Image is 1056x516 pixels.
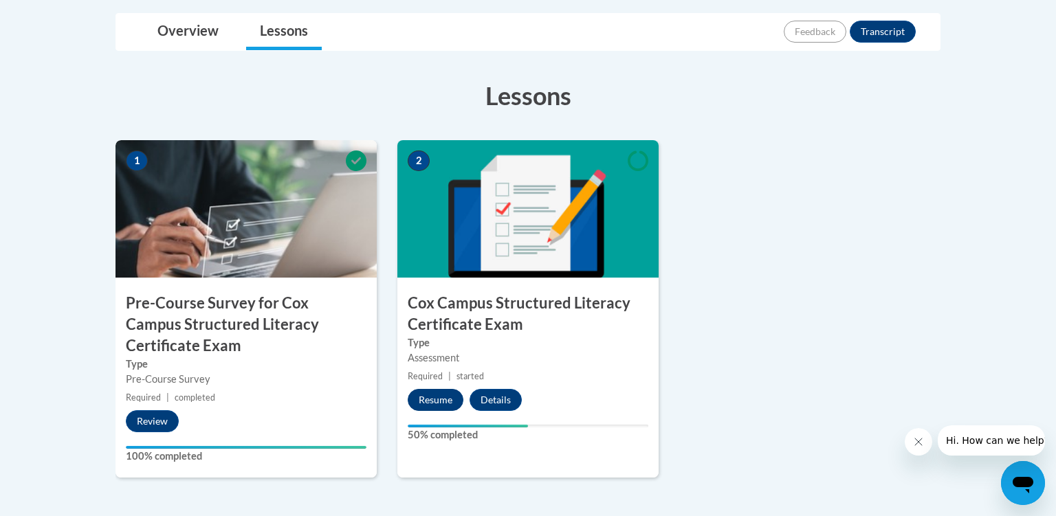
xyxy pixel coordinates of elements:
[126,449,366,464] label: 100% completed
[408,425,528,427] div: Your progress
[397,293,659,335] h3: Cox Campus Structured Literacy Certificate Exam
[850,21,916,43] button: Transcript
[126,446,366,449] div: Your progress
[126,392,161,403] span: Required
[126,357,366,372] label: Type
[456,371,484,381] span: started
[784,21,846,43] button: Feedback
[408,335,648,350] label: Type
[1001,461,1045,505] iframe: Button to launch messaging window
[166,392,169,403] span: |
[470,389,522,411] button: Details
[8,10,111,21] span: Hi. How can we help?
[408,389,463,411] button: Resume
[408,150,430,171] span: 2
[144,14,232,50] a: Overview
[246,14,322,50] a: Lessons
[126,410,179,432] button: Review
[938,425,1045,456] iframe: Message from company
[408,427,648,442] label: 50% completed
[408,371,443,381] span: Required
[115,293,377,356] h3: Pre-Course Survey for Cox Campus Structured Literacy Certificate Exam
[115,140,377,278] img: Course Image
[126,372,366,387] div: Pre-Course Survey
[115,78,940,113] h3: Lessons
[408,350,648,366] div: Assessment
[448,371,451,381] span: |
[126,150,148,171] span: 1
[905,428,932,456] iframe: Close message
[175,392,215,403] span: completed
[397,140,659,278] img: Course Image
